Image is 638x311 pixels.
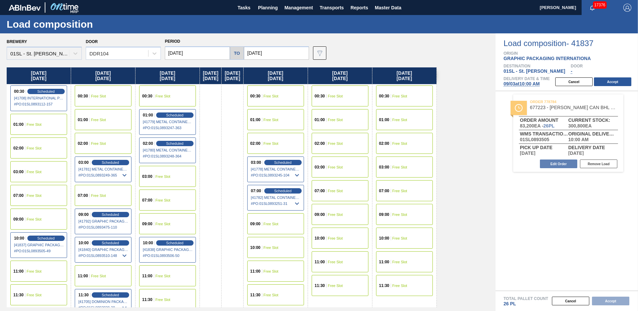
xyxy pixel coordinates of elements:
span: # PO : 01SL0893248-364 [143,152,193,160]
span: [41782] METAL CONTAINER CORPORATION - 0008219743 [251,196,301,200]
span: Free Slot [91,94,106,98]
button: icon-filter-gray [313,46,326,60]
span: Free Slot [155,298,171,302]
div: [DATE] [DATE] [71,67,135,84]
span: 03:00 [251,161,261,165]
span: [41778] METAL CONTAINER CORPORATION - 0008219743 [251,167,301,171]
span: # PO : 01SL0893505-49 [14,247,64,255]
span: # PO : 01SL0893245-104 [251,171,301,179]
button: Notifications [582,3,603,12]
span: 01:00 [78,118,88,122]
h1: Load composition [7,20,125,28]
span: 02:00 [250,141,261,145]
span: 01:00 [13,122,24,126]
span: # PO : 01SL0893510-148 [78,252,128,260]
span: Scheduled [274,161,292,165]
div: [DATE] [DATE] [135,67,200,84]
span: Free Slot [328,260,343,264]
span: 01:00 [143,113,153,117]
div: [DATE] [DATE] [372,67,436,84]
div: [DATE] [DATE] [200,67,221,84]
span: 09:00 [78,213,89,217]
span: Free Slot [264,293,279,297]
input: mm/dd/yyyy [244,46,309,60]
span: Free Slot [264,222,279,226]
span: 02:00 [143,141,153,145]
span: Free Slot [392,260,407,264]
span: Free Slot [328,94,343,98]
span: Free Slot [392,94,407,98]
label: Brewery [7,39,27,44]
span: Free Slot [27,269,42,273]
span: Scheduled [102,161,119,165]
span: 10:00 [379,236,389,240]
span: Scheduled [102,213,119,217]
button: Accept [594,77,631,86]
span: 11:30 [250,293,261,297]
span: Scheduled [166,113,184,117]
span: 02:00 [78,141,88,145]
span: Tasks [237,4,251,12]
span: 03:00 [13,170,24,174]
span: Scheduled [274,189,292,193]
span: 07:00 [251,189,261,193]
span: 09:00 [315,213,325,217]
div: [DATE] [DATE] [308,67,372,84]
span: Free Slot [392,284,407,288]
span: 00:30 [315,94,325,98]
span: 09/03 at 10:00 AM [504,81,540,86]
span: [41705] DOMINION PACKAGING, INC. - 0008325026 [78,300,128,304]
span: Free Slot [392,189,407,193]
img: Logout [623,4,631,12]
span: 11:30 [78,293,89,297]
span: Delivery Date & Time [504,77,550,81]
span: Free Slot [264,118,279,122]
button: Cancel [555,77,593,86]
span: 11:00 [13,269,24,273]
span: 00:30 [142,94,152,98]
span: Reports [350,4,368,12]
span: 11:00 [379,260,389,264]
span: 11:00 [142,274,152,278]
h5: to [234,51,240,56]
span: Free Slot [392,213,407,217]
span: 09:00 [13,217,24,221]
span: 07:00 [315,189,325,193]
span: Management [284,4,313,12]
span: Destination [504,64,571,68]
span: 07:00 [13,194,24,198]
span: Free Slot [264,94,279,98]
input: mm/dd/yyyy [165,46,230,60]
span: Free Slot [392,141,407,145]
span: 01:00 [379,118,389,122]
span: 09:00 [142,222,152,226]
span: [41840] GRAPHIC PACKAGING INTERNATIONA - 0008221069 [78,248,128,252]
span: # PO : 01SL0893475-110 [78,223,128,231]
span: 11:30 [142,298,152,302]
span: 03:00 [78,161,89,165]
span: Origin [504,51,638,55]
span: 10:00 [14,236,24,240]
span: 00:30 [14,89,24,93]
span: Scheduled [166,141,184,145]
span: 01SL - St. [PERSON_NAME] [504,68,565,74]
span: - [571,68,573,74]
span: # PO : 01SL0893247-363 [143,124,193,132]
span: 11:30 [315,284,325,288]
span: 02:00 [379,141,389,145]
span: 03:00 [142,175,152,179]
span: [41779] METAL CONTAINER CORPORATION - 0008219743 [143,120,193,124]
span: Free Slot [27,194,42,198]
span: Free Slot [328,141,343,145]
span: 11:00 [78,274,88,278]
span: Load composition - 41837 [504,39,638,47]
span: 09:00 [379,213,389,217]
span: 01:00 [250,118,261,122]
span: # PO : 01SL0893112-157 [14,100,64,108]
span: 09:00 [250,222,261,226]
span: Free Slot [91,274,106,278]
span: Scheduled [102,241,119,245]
span: 11:30 [13,293,24,297]
span: 11:00 [250,269,261,273]
span: 11:30 [379,284,389,288]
